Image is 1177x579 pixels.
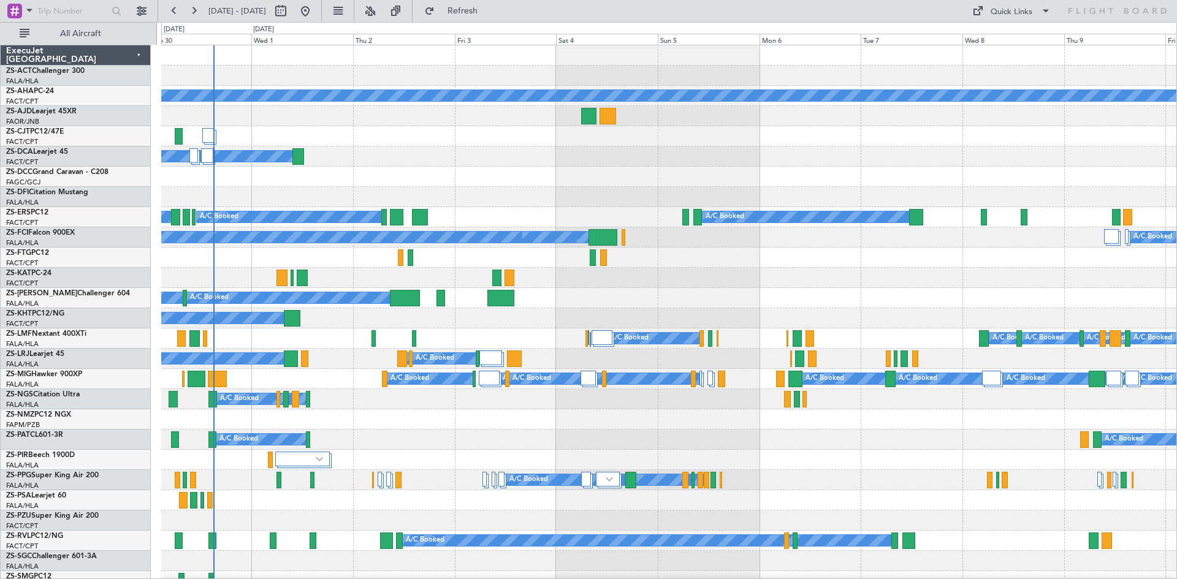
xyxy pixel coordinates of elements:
[353,34,455,45] div: Thu 2
[556,34,658,45] div: Sat 4
[6,371,31,378] span: ZS-MIG
[6,279,38,288] a: FACT/CPT
[6,270,31,277] span: ZS-KAT
[6,128,64,135] a: ZS-CJTPC12/47E
[503,369,541,388] div: A/C Booked
[6,492,31,499] span: ZS-PSA
[220,390,259,408] div: A/C Booked
[406,531,444,550] div: A/C Booked
[6,67,85,75] a: ZS-ACTChallenger 300
[1064,34,1166,45] div: Thu 9
[6,108,32,115] span: ZS-AJD
[6,330,32,338] span: ZS-LMF
[455,34,557,45] div: Fri 3
[6,472,31,479] span: ZS-PPG
[1105,430,1143,448] div: A/C Booked
[509,471,548,489] div: A/C Booked
[6,360,39,369] a: FALA/HLA
[1133,228,1172,246] div: A/C Booked
[6,542,38,551] a: FACT/CPT
[251,34,353,45] div: Wed 1
[6,472,99,479] a: ZS-PPGSuper King Air 200
[253,25,274,35] div: [DATE]
[150,34,252,45] div: Tue 30
[6,168,32,176] span: ZS-DCC
[6,420,40,430] a: FAPM/PZB
[6,189,29,196] span: ZS-DFI
[6,117,39,126] a: FAOR/JNB
[6,209,48,216] a: ZS-ERSPC12
[6,371,82,378] a: ZS-MIGHawker 900XP
[6,249,49,257] a: ZS-FTGPC12
[6,310,64,317] a: ZS-KHTPC12/NG
[6,229,75,237] a: ZS-FCIFalcon 900EX
[6,218,38,227] a: FACT/CPT
[966,1,1057,21] button: Quick Links
[6,339,39,349] a: FALA/HLA
[1133,329,1172,347] div: A/C Booked
[6,350,29,358] span: ZS-LRJ
[6,108,77,115] a: ZS-AJDLearjet 45XR
[512,369,551,388] div: A/C Booked
[6,501,39,510] a: FALA/HLA
[6,380,39,389] a: FALA/HLA
[1087,329,1126,347] div: A/C Booked
[6,128,30,135] span: ZS-CJT
[658,34,760,45] div: Sun 5
[437,7,489,15] span: Refresh
[13,24,133,44] button: All Aircraft
[6,77,39,86] a: FALA/HLA
[6,431,30,439] span: ZS-PAT
[6,431,63,439] a: ZS-PATCL601-3R
[6,391,80,398] a: ZS-NGSCitation Ultra
[6,452,28,459] span: ZS-PIR
[6,97,38,106] a: FACT/CPT
[6,481,39,490] a: FALA/HLA
[6,189,88,196] a: ZS-DFICitation Mustang
[6,178,40,187] a: FAGC/GCJ
[32,29,129,38] span: All Aircraft
[706,208,744,226] div: A/C Booked
[6,553,32,560] span: ZS-SGC
[6,461,39,470] a: FALA/HLA
[1133,369,1172,388] div: A/C Booked
[6,521,38,531] a: FACT/CPT
[899,369,937,388] div: A/C Booked
[219,430,258,448] div: A/C Booked
[208,6,266,17] span: [DATE] - [DATE]
[6,67,32,75] span: ZS-ACT
[1025,329,1064,347] div: A/C Booked
[6,238,39,248] a: FALA/HLA
[962,34,1064,45] div: Wed 8
[991,6,1032,18] div: Quick Links
[6,249,31,257] span: ZS-FTG
[992,329,1031,347] div: A/C Booked
[6,259,38,268] a: FACT/CPT
[6,512,31,520] span: ZS-PZU
[6,229,28,237] span: ZS-FCI
[6,411,71,418] a: ZS-NMZPC12 NGX
[606,477,613,482] img: arrow-gray.svg
[6,148,33,156] span: ZS-DCA
[316,456,323,461] img: arrow-gray.svg
[6,198,39,207] a: FALA/HLA
[6,168,109,176] a: ZS-DCCGrand Caravan - C208
[6,299,39,308] a: FALA/HLA
[6,137,38,146] a: FACT/CPT
[6,157,38,167] a: FACT/CPT
[390,369,429,388] div: A/C Booked
[861,34,962,45] div: Tue 7
[6,270,51,277] a: ZS-KATPC-24
[6,452,75,459] a: ZS-PIRBeech 1900D
[6,553,97,560] a: ZS-SGCChallenger 601-3A
[6,492,66,499] a: ZS-PSALearjet 60
[6,88,34,95] span: ZS-AHA
[6,562,39,571] a: FALA/HLA
[6,350,64,358] a: ZS-LRJLearjet 45
[760,34,861,45] div: Mon 6
[6,148,68,156] a: ZS-DCALearjet 45
[419,1,492,21] button: Refresh
[6,319,38,328] a: FACT/CPT
[164,25,185,35] div: [DATE]
[6,532,63,540] a: ZS-RVLPC12/NG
